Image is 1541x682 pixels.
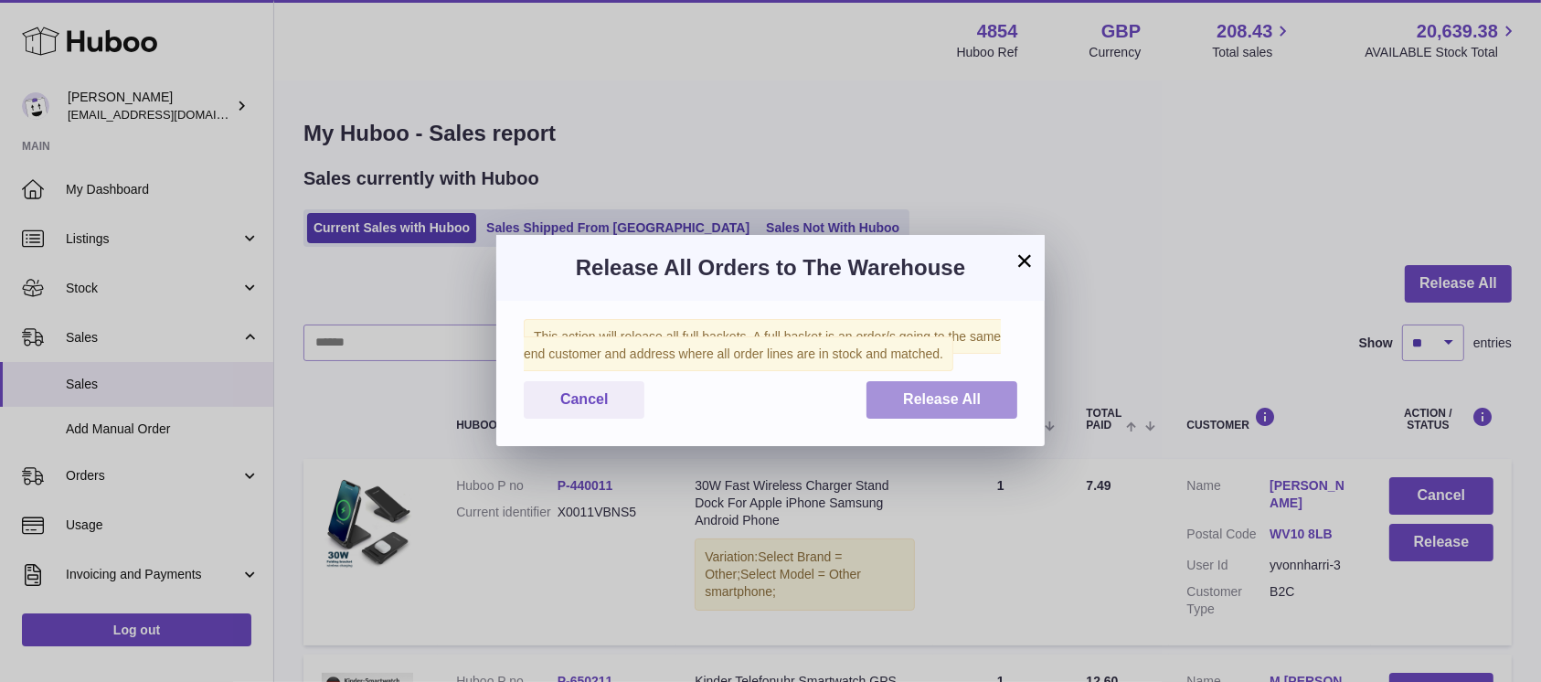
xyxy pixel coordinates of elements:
[903,391,981,407] span: Release All
[524,319,1001,371] span: This action will release all full baskets. A full basket is an order/s going to the same end cust...
[1014,250,1036,272] button: ×
[866,381,1017,419] button: Release All
[560,391,608,407] span: Cancel
[524,381,644,419] button: Cancel
[524,253,1017,282] h3: Release All Orders to The Warehouse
